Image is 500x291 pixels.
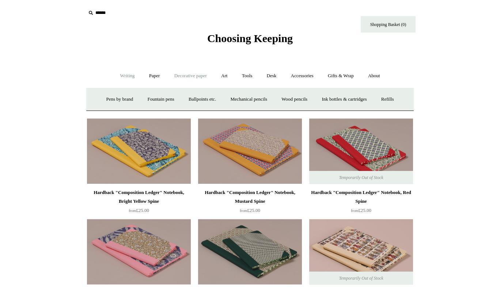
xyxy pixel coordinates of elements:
div: Hardback "Composition Ledger" Notebook, Mustard Spine [200,188,300,206]
a: Fountain pens [141,90,181,109]
div: Hardback "Composition Ledger" Notebook, Red Spine [311,188,411,206]
img: Hardback "Composition Ledger" Notebook, Tarot [309,219,413,285]
a: Hardback "Composition Ledger" Notebook, Baby Pink Spine Hardback "Composition Ledger" Notebook, B... [87,219,191,285]
a: Gifts & Wrap [321,66,360,86]
a: Accessories [284,66,320,86]
a: Writing [114,66,141,86]
a: Tools [235,66,259,86]
a: Hardback "Composition Ledger" Notebook, Red Spine from£25.00 [309,188,413,218]
a: Decorative paper [168,66,213,86]
span: £25.00 [129,208,149,213]
a: Ballpoints etc. [182,90,223,109]
a: Choosing Keeping [207,38,293,43]
a: Hardback "Composition Ledger" Notebook, Mustard Spine Hardback "Composition Ledger" Notebook, Mus... [198,118,302,184]
a: Paper [143,66,167,86]
img: Hardback "Composition Ledger" Notebook, Bright Yellow Spine [87,118,191,184]
span: Temporarily Out of Stock [332,272,390,285]
a: Art [215,66,234,86]
img: Hardback "Composition Ledger" Notebook, Mustard Spine [198,118,302,184]
span: £25.00 [240,208,260,213]
a: Wood pencils [275,90,314,109]
a: Refills [375,90,401,109]
a: Hardback "Composition Ledger" Notebook, Mustard Spine from£25.00 [198,188,302,218]
span: from [129,209,136,213]
img: Hardback "Composition Ledger" Notebook, Red Spine [309,118,413,184]
a: Hardback "Composition Ledger" Notebook, Green Spine Hardback "Composition Ledger" Notebook, Green... [198,219,302,285]
a: Hardback "Composition Ledger" Notebook, Red Spine Hardback "Composition Ledger" Notebook, Red Spi... [309,118,413,184]
a: About [361,66,387,86]
img: Hardback "Composition Ledger" Notebook, Green Spine [198,219,302,285]
a: Pens by brand [100,90,140,109]
span: from [240,209,247,213]
span: Temporarily Out of Stock [332,171,390,184]
a: Shopping Basket (0) [361,16,416,33]
a: Hardback "Composition Ledger" Notebook, Tarot Hardback "Composition Ledger" Notebook, Tarot Tempo... [309,219,413,285]
a: Hardback "Composition Ledger" Notebook, Bright Yellow Spine Hardback "Composition Ledger" Noteboo... [87,118,191,184]
a: Ink bottles & cartridges [315,90,373,109]
span: from [351,209,358,213]
div: Hardback "Composition Ledger" Notebook, Bright Yellow Spine [89,188,189,206]
img: Hardback "Composition Ledger" Notebook, Baby Pink Spine [87,219,191,285]
a: Hardback "Composition Ledger" Notebook, Bright Yellow Spine from£25.00 [87,188,191,218]
a: Mechanical pencils [224,90,274,109]
span: £25.00 [351,208,371,213]
span: Choosing Keeping [207,32,293,44]
a: Desk [260,66,283,86]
